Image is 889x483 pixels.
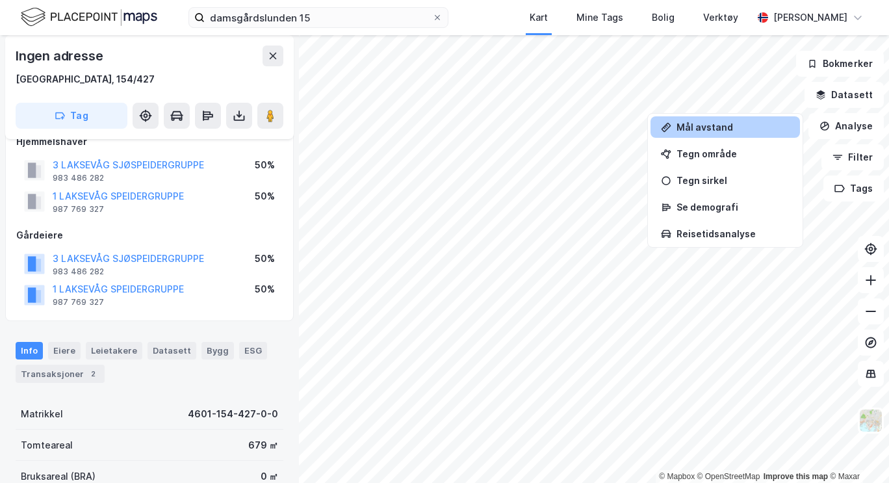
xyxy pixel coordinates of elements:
[188,406,278,422] div: 4601-154-427-0-0
[255,251,275,267] div: 50%
[205,8,432,27] input: Søk på adresse, matrikkel, gårdeiere, leietakere eller personer
[676,202,790,213] div: Se demografi
[703,10,738,25] div: Verktøy
[824,421,889,483] div: Kontrollprogram for chat
[676,175,790,186] div: Tegn sirkel
[239,342,267,359] div: ESG
[16,342,43,359] div: Info
[796,51,884,77] button: Bokmerker
[255,157,275,173] div: 50%
[808,113,884,139] button: Analyse
[53,173,104,183] div: 983 486 282
[676,148,790,159] div: Tegn område
[764,472,828,481] a: Improve this map
[53,267,104,277] div: 983 486 282
[659,472,695,481] a: Mapbox
[255,281,275,297] div: 50%
[821,144,884,170] button: Filter
[676,122,790,133] div: Mål avstand
[16,46,105,66] div: Ingen adresse
[21,406,63,422] div: Matrikkel
[86,342,142,359] div: Leietakere
[530,10,548,25] div: Kart
[255,189,275,204] div: 50%
[697,472,760,481] a: OpenStreetMap
[53,204,104,215] div: 987 769 327
[53,297,104,307] div: 987 769 327
[48,342,81,359] div: Eiere
[201,342,234,359] div: Bygg
[16,103,127,129] button: Tag
[676,228,790,239] div: Reisetidsanalyse
[858,408,883,433] img: Z
[652,10,675,25] div: Bolig
[21,6,157,29] img: logo.f888ab2527a4732fd821a326f86c7f29.svg
[576,10,623,25] div: Mine Tags
[16,228,283,243] div: Gårdeiere
[824,421,889,483] iframe: Chat Widget
[248,437,278,453] div: 679 ㎡
[773,10,847,25] div: [PERSON_NAME]
[805,82,884,108] button: Datasett
[21,437,73,453] div: Tomteareal
[16,72,155,87] div: [GEOGRAPHIC_DATA], 154/427
[148,342,196,359] div: Datasett
[16,134,283,150] div: Hjemmelshaver
[86,367,99,380] div: 2
[823,176,884,202] button: Tags
[16,365,105,383] div: Transaksjoner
